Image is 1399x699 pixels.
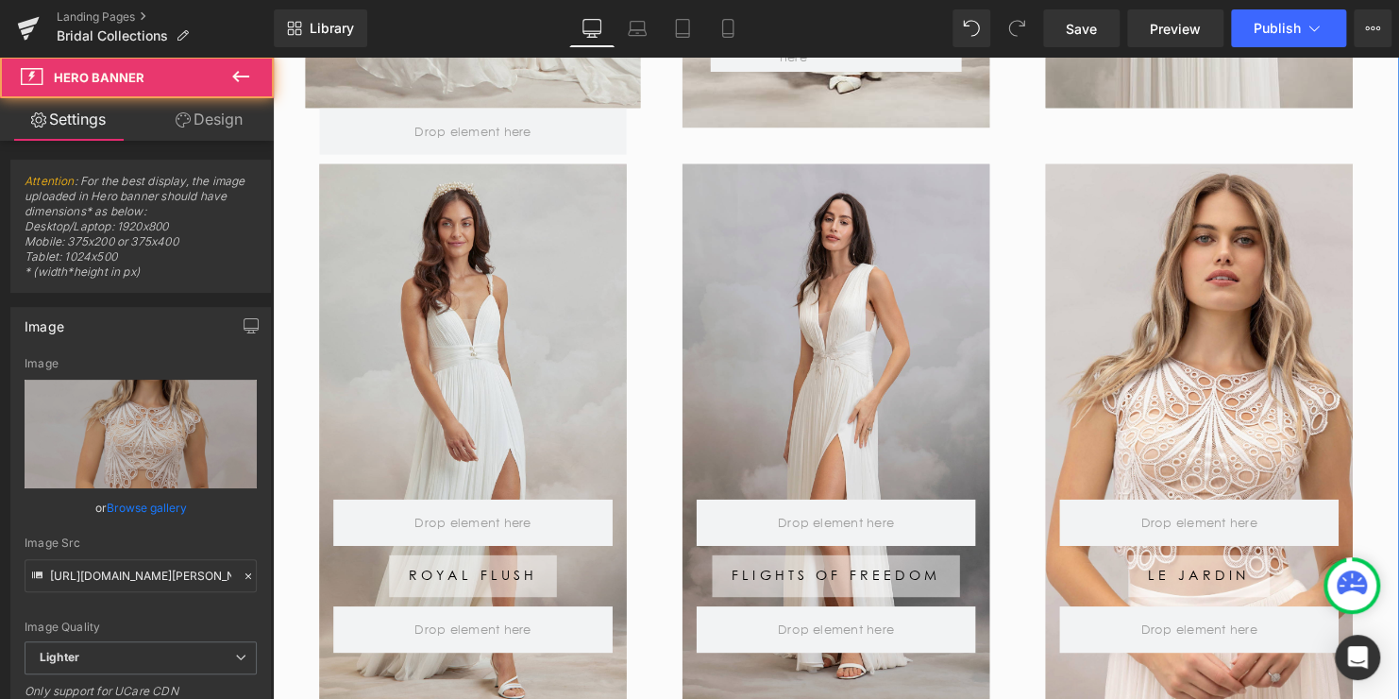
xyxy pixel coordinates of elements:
div: Image Src [25,537,257,550]
b: Lighter [40,650,79,664]
span: Publish [1254,21,1301,36]
span: Bridal Collections [57,28,168,43]
div: Open Intercom Messenger [1335,635,1380,680]
a: Tablet [660,9,705,47]
div: or [25,498,257,518]
div: Image Quality [25,621,257,634]
a: Desktop [569,9,615,47]
a: Flights of Freedom [446,505,697,547]
button: More [1354,9,1391,47]
button: Publish [1231,9,1346,47]
a: Le Jardin [868,505,1011,547]
a: Preview [1127,9,1223,47]
span: : For the best display, the image uploaded in Hero banner should have dimensions* as below: Deskt... [25,174,257,292]
a: New Library [274,9,367,47]
span: ROYAL FLUSH [138,517,268,536]
span: Hero Banner [54,70,144,85]
a: ROYAL FLUSH [118,505,288,547]
a: Landing Pages [57,9,274,25]
a: Mobile [705,9,750,47]
span: Preview [1150,19,1201,39]
input: Link [25,559,257,592]
div: Image [25,357,257,370]
div: Image [25,308,64,334]
span: Le Jardin [887,517,991,536]
span: Flights of Freedom [465,517,677,536]
span: Save [1066,19,1097,39]
span: Library [310,20,354,37]
button: Redo [998,9,1036,47]
a: Design [141,98,278,141]
a: Laptop [615,9,660,47]
a: Attention [25,174,75,188]
a: Browse gallery [107,491,187,524]
button: Undo [952,9,990,47]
